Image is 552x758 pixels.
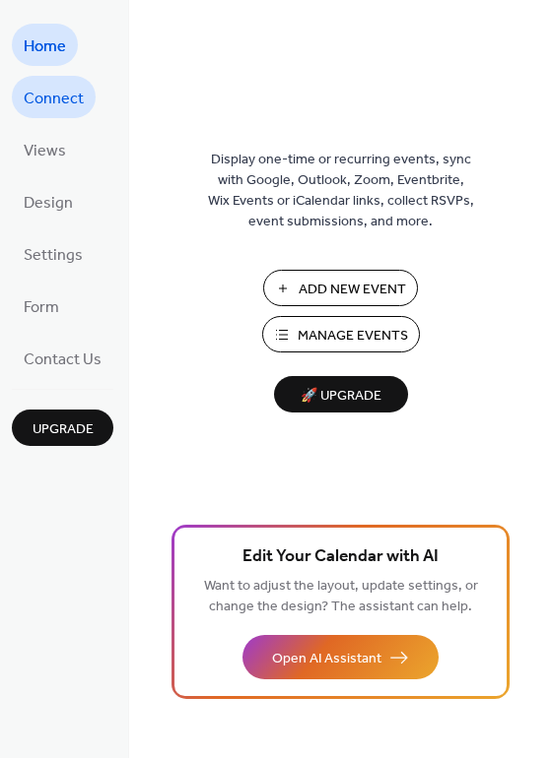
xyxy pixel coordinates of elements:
[274,376,408,412] button: 🚀 Upgrade
[12,128,78,170] a: Views
[286,383,396,410] span: 🚀 Upgrade
[12,232,95,275] a: Settings
[24,240,83,271] span: Settings
[24,84,84,114] span: Connect
[272,649,381,669] span: Open AI Assistant
[12,410,113,446] button: Upgrade
[204,573,478,620] span: Want to adjust the layout, update settings, or change the design? The assistant can help.
[24,32,66,62] span: Home
[12,337,113,379] a: Contact Us
[24,188,73,219] span: Design
[242,635,439,679] button: Open AI Assistant
[208,150,474,232] span: Display one-time or recurring events, sync with Google, Outlook, Zoom, Eventbrite, Wix Events or ...
[12,76,96,118] a: Connect
[12,180,85,222] a: Design
[12,284,71,327] a: Form
[298,326,408,347] span: Manage Events
[24,292,59,323] span: Form
[24,136,66,166] span: Views
[299,280,406,300] span: Add New Event
[242,543,439,571] span: Edit Your Calendar with AI
[263,270,418,306] button: Add New Event
[12,24,78,66] a: Home
[24,345,102,375] span: Contact Us
[262,316,420,352] button: Manage Events
[33,419,94,440] span: Upgrade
